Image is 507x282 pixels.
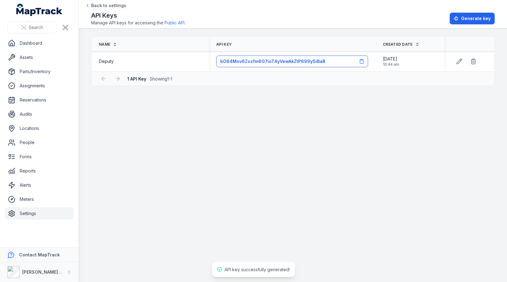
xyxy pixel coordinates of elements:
[216,42,232,47] span: API Key
[19,252,60,257] strong: Contact MapTrack
[383,62,399,67] span: 10:44 am
[216,56,368,67] button: bO84Mov6Zozfm6G7ioT4yVewAkZtP699ySiBaB
[91,11,185,20] h2: API Keys
[22,269,101,275] strong: [PERSON_NAME] Asset Maintenance
[5,122,74,135] a: Locations
[16,4,63,16] a: MapTrack
[5,207,74,220] a: Settings
[5,37,74,49] a: Dashboard
[127,76,146,81] strong: 1 API Key
[85,2,126,9] a: Back to settings
[220,58,325,64] span: bO84Mov6Zozfm6G7ioT4yVewAkZtP699ySiBaB
[29,24,43,31] span: Search
[450,13,495,24] button: Generate key
[5,179,74,191] a: Alerts
[5,165,74,177] a: Reports
[225,267,290,272] span: API key successfully generated!
[99,42,110,47] span: Name
[99,58,114,64] span: Deputy
[5,94,74,106] a: Reservations
[383,56,399,62] span: [DATE]
[5,136,74,149] a: People
[5,80,74,92] a: Assignments
[7,22,57,33] button: Search
[5,108,74,120] a: Audits
[461,15,491,22] span: Generate key
[164,20,185,26] a: Public API
[127,76,172,81] span: · Showing 1 - 1
[99,42,117,47] a: Name
[383,56,399,67] time: 14/10/2025, 10:44:13 am
[383,42,420,47] a: Created Date
[91,20,185,26] span: Manage API keys for accessing the .
[383,42,413,47] span: Created Date
[5,65,74,78] a: Parts/Inventory
[91,2,126,9] span: Back to settings
[5,151,74,163] a: Forms
[5,193,74,205] a: Meters
[5,51,74,64] a: Assets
